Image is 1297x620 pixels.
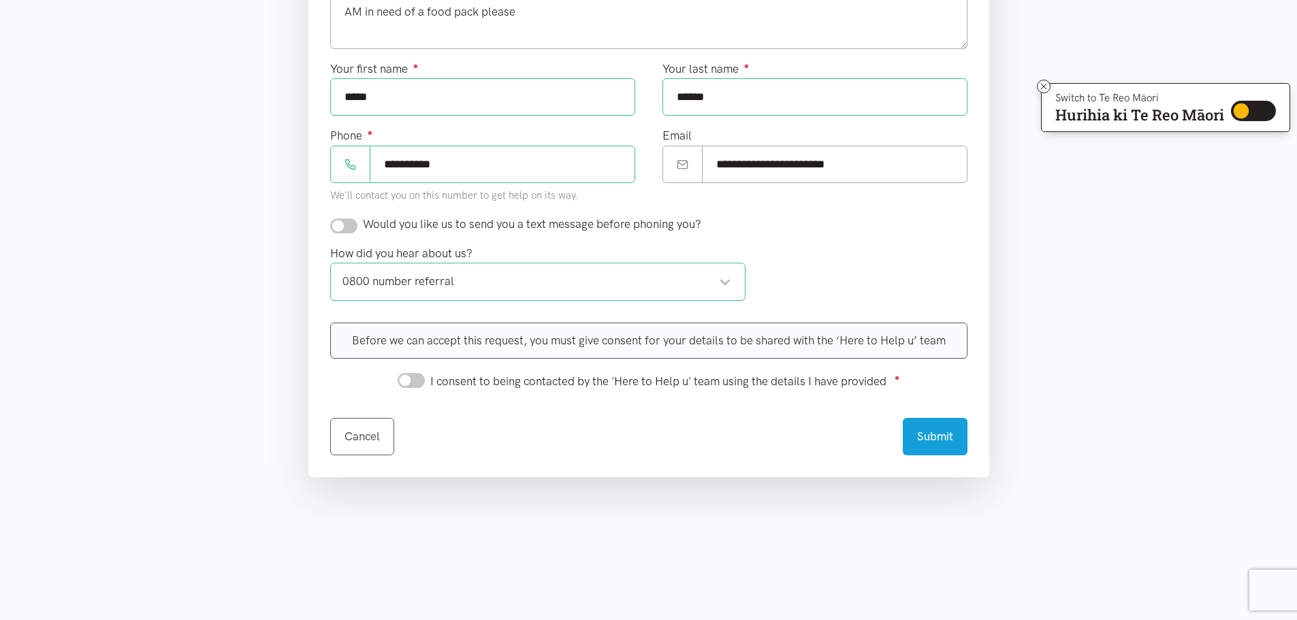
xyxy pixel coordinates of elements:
span: I consent to being contacted by the 'Here to Help u' team using the details I have provided [430,374,886,388]
div: Before we can accept this request, you must give consent for your details to be shared with the ‘... [330,323,967,359]
sup: ● [368,127,373,137]
small: We'll contact you on this number to get help on its way. [330,189,578,201]
sup: ● [895,372,900,382]
label: Your last name [662,60,750,78]
input: Phone number [370,146,635,183]
label: How did you hear about us? [330,244,473,263]
input: Email [702,146,967,183]
sup: ● [413,61,419,71]
label: Your first name [330,60,419,78]
span: Would you like us to send you a text message before phoning you? [363,217,701,231]
p: Hurihia ki Te Reo Māori [1055,109,1224,121]
div: 0800 number referral [342,272,732,291]
a: Cancel [330,418,394,455]
button: Submit [903,418,967,455]
sup: ● [744,61,750,71]
p: Switch to Te Reo Māori [1055,94,1224,102]
label: Email [662,127,692,145]
label: Phone [330,127,373,145]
